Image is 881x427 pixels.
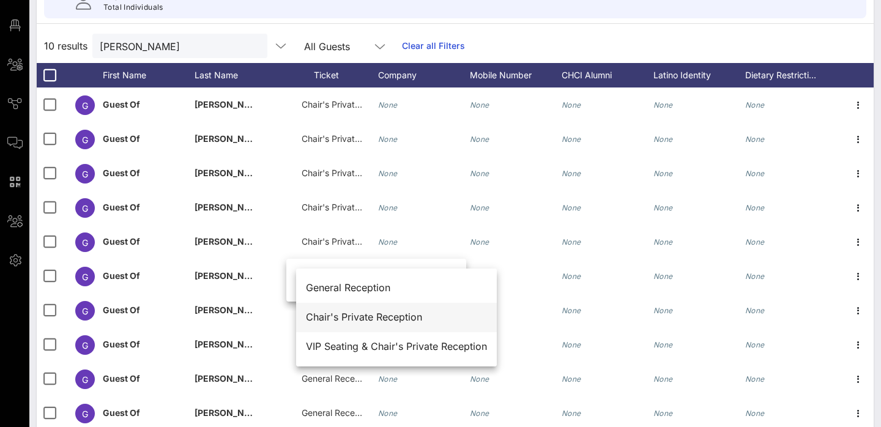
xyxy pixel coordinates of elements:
[82,340,88,351] span: G
[470,409,489,418] i: None
[82,100,88,111] span: G
[195,339,307,349] span: [PERSON_NAME] Ventures
[103,270,140,281] span: Guest Of
[562,169,581,178] i: None
[562,409,581,418] i: None
[306,282,487,294] div: General Reception
[195,133,307,144] span: [PERSON_NAME] Ventures
[653,203,673,212] i: None
[745,100,765,110] i: None
[44,39,87,53] span: 10 results
[562,135,581,144] i: None
[82,306,88,316] span: G
[378,135,398,144] i: None
[82,272,88,282] span: G
[470,237,489,247] i: None
[653,169,673,178] i: None
[562,100,581,110] i: None
[82,374,88,385] span: G
[302,99,403,110] span: Chair's Private Reception
[653,374,673,384] i: None
[297,34,395,58] div: All Guests
[82,237,88,248] span: G
[304,41,350,52] div: All Guests
[653,272,673,281] i: None
[378,100,398,110] i: None
[745,272,765,281] i: None
[470,100,489,110] i: None
[103,373,140,384] span: Guest Of
[745,306,765,315] i: None
[653,409,673,418] i: None
[470,135,489,144] i: None
[745,409,765,418] i: None
[470,63,562,87] div: Mobile Number
[378,374,398,384] i: None
[562,374,581,384] i: None
[195,236,307,247] span: [PERSON_NAME] Ventures
[302,373,375,384] span: General Reception
[562,63,653,87] div: CHCI Alumni
[745,374,765,384] i: None
[378,63,470,87] div: Company
[103,99,140,110] span: Guest Of
[745,340,765,349] i: None
[653,237,673,247] i: None
[195,407,307,418] span: [PERSON_NAME] Ventures
[653,306,673,315] i: None
[653,340,673,349] i: None
[302,407,375,418] span: General Reception
[286,63,378,87] div: Ticket
[653,100,673,110] i: None
[562,306,581,315] i: None
[306,311,487,323] div: Chair's Private Reception
[562,203,581,212] i: None
[302,202,403,212] span: Chair's Private Reception
[378,237,398,247] i: None
[745,203,765,212] i: None
[562,272,581,281] i: None
[82,169,88,179] span: G
[653,135,673,144] i: None
[195,202,307,212] span: [PERSON_NAME] Ventures
[103,168,140,178] span: Guest Of
[745,63,837,87] div: Dietary Restricti…
[103,407,140,418] span: Guest Of
[745,135,765,144] i: None
[195,99,307,110] span: [PERSON_NAME] Ventures
[195,168,307,178] span: [PERSON_NAME] Ventures
[378,409,398,418] i: None
[562,340,581,349] i: None
[378,203,398,212] i: None
[103,339,140,349] span: Guest Of
[378,169,398,178] i: None
[195,373,307,384] span: [PERSON_NAME] Ventures
[103,202,140,212] span: Guest Of
[103,305,140,315] span: Guest Of
[82,409,88,419] span: G
[195,63,286,87] div: Last Name
[745,169,765,178] i: None
[82,203,88,213] span: G
[470,203,489,212] i: None
[195,305,307,315] span: [PERSON_NAME] Ventures
[103,1,163,13] p: Total Individuals
[103,63,195,87] div: First Name
[195,270,307,281] span: [PERSON_NAME] Ventures
[653,63,745,87] div: Latino Identity
[470,169,489,178] i: None
[306,341,487,352] div: VIP Seating & Chair's Private Reception
[302,133,403,144] span: Chair's Private Reception
[103,133,140,144] span: Guest Of
[302,236,403,247] span: Chair's Private Reception
[82,135,88,145] span: G
[302,168,403,178] span: Chair's Private Reception
[745,237,765,247] i: None
[402,39,465,53] a: Clear all Filters
[562,237,581,247] i: None
[103,236,140,247] span: Guest Of
[470,374,489,384] i: None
